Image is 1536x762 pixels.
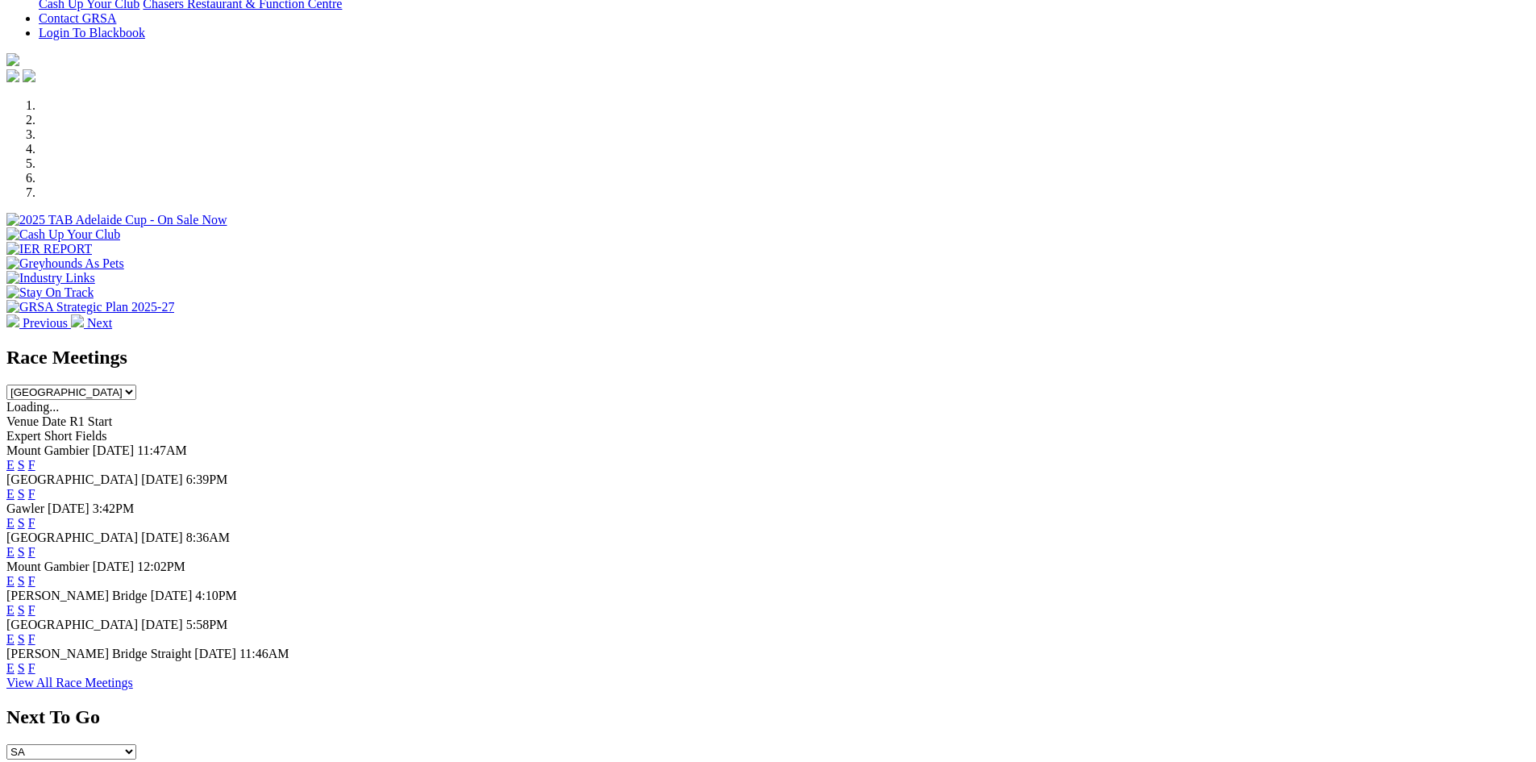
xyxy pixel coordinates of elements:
span: [PERSON_NAME] Bridge Straight [6,647,191,660]
span: Gawler [6,502,44,515]
a: F [28,458,35,472]
span: 12:02PM [137,560,185,573]
span: [GEOGRAPHIC_DATA] [6,618,138,631]
img: GRSA Strategic Plan 2025-27 [6,300,174,314]
span: [DATE] [93,443,135,457]
img: 2025 TAB Adelaide Cup - On Sale Now [6,213,227,227]
span: [DATE] [141,531,183,544]
a: E [6,545,15,559]
a: S [18,661,25,675]
a: S [18,603,25,617]
a: E [6,661,15,675]
span: Mount Gambier [6,443,89,457]
span: 5:58PM [186,618,228,631]
a: S [18,574,25,588]
span: [DATE] [151,589,193,602]
img: logo-grsa-white.png [6,53,19,66]
a: E [6,516,15,530]
img: Industry Links [6,271,95,285]
img: chevron-right-pager-white.svg [71,314,84,327]
span: [PERSON_NAME] Bridge [6,589,148,602]
span: [DATE] [141,618,183,631]
img: Greyhounds As Pets [6,256,124,271]
span: R1 Start [69,414,112,428]
a: F [28,545,35,559]
a: E [6,487,15,501]
span: [DATE] [48,502,89,515]
img: IER REPORT [6,242,92,256]
a: E [6,603,15,617]
span: Next [87,316,112,330]
h2: Next To Go [6,706,1530,728]
img: Cash Up Your Club [6,227,120,242]
a: Previous [6,316,71,330]
a: F [28,632,35,646]
a: F [28,516,35,530]
a: F [28,574,35,588]
span: 8:36AM [186,531,230,544]
span: Loading... [6,400,59,414]
a: F [28,603,35,617]
a: S [18,516,25,530]
img: facebook.svg [6,69,19,82]
img: chevron-left-pager-white.svg [6,314,19,327]
img: Stay On Track [6,285,94,300]
h2: Race Meetings [6,347,1530,369]
a: S [18,545,25,559]
span: [DATE] [194,647,236,660]
span: Short [44,429,73,443]
a: S [18,487,25,501]
a: S [18,458,25,472]
span: [DATE] [93,560,135,573]
span: 11:46AM [239,647,289,660]
span: Fields [75,429,106,443]
span: [DATE] [141,473,183,486]
img: twitter.svg [23,69,35,82]
span: 11:47AM [137,443,187,457]
a: Contact GRSA [39,11,116,25]
span: 3:42PM [93,502,135,515]
span: [GEOGRAPHIC_DATA] [6,473,138,486]
a: E [6,458,15,472]
a: View All Race Meetings [6,676,133,689]
a: F [28,487,35,501]
a: Login To Blackbook [39,26,145,40]
span: Expert [6,429,41,443]
a: F [28,661,35,675]
span: Venue [6,414,39,428]
span: Previous [23,316,68,330]
a: E [6,574,15,588]
a: Next [71,316,112,330]
a: E [6,632,15,646]
span: 4:10PM [195,589,237,602]
a: S [18,632,25,646]
span: 6:39PM [186,473,228,486]
span: [GEOGRAPHIC_DATA] [6,531,138,544]
span: Date [42,414,66,428]
span: Mount Gambier [6,560,89,573]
